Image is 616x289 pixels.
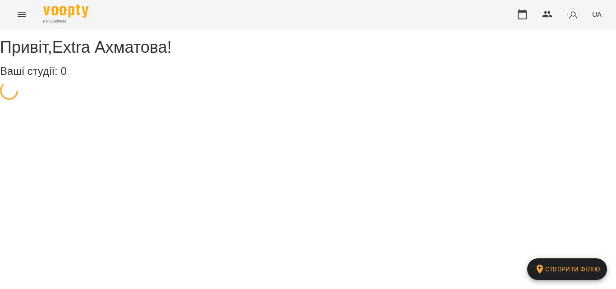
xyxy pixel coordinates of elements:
[567,8,579,21] img: avatar_s.png
[11,4,32,25] button: Menu
[43,5,88,18] img: Voopty Logo
[592,9,602,19] span: UA
[60,65,66,77] span: 0
[43,18,88,24] span: For Business
[588,6,605,23] button: UA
